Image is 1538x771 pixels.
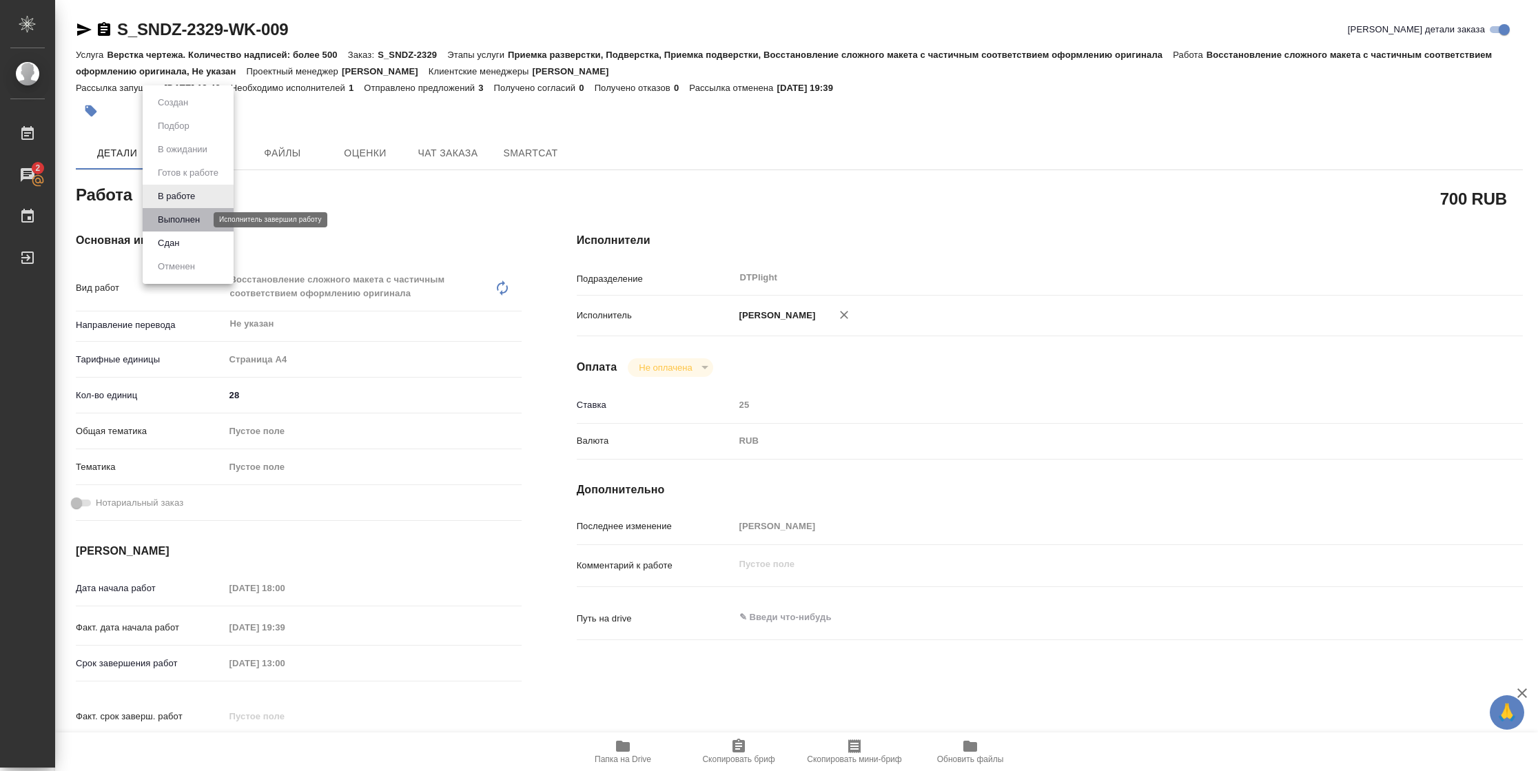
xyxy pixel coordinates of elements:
button: Готов к работе [154,165,223,181]
button: Выполнен [154,212,204,227]
button: Сдан [154,236,183,251]
button: В ожидании [154,142,212,157]
button: Создан [154,95,192,110]
button: Отменен [154,259,199,274]
button: Подбор [154,119,194,134]
button: В работе [154,189,199,204]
